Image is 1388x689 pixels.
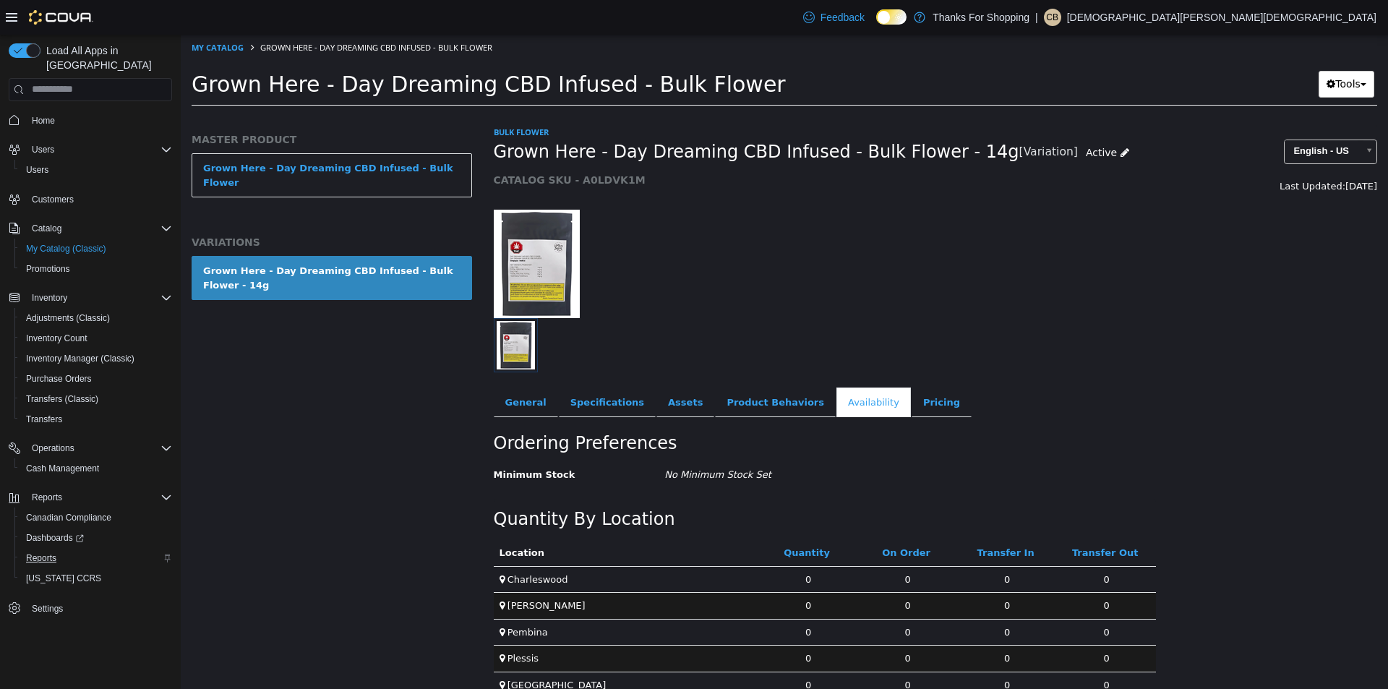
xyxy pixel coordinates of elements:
[32,603,63,615] span: Settings
[26,141,60,158] button: Users
[319,511,367,526] button: Location
[26,440,80,457] button: Operations
[26,190,172,208] span: Customers
[26,312,110,324] span: Adjustments (Classic)
[1104,106,1177,128] span: English - US
[26,243,106,254] span: My Catalog (Classic)
[40,43,172,72] span: Load All Apps in [GEOGRAPHIC_DATA]
[14,508,178,528] button: Canadian Compliance
[3,110,178,131] button: Home
[26,112,61,129] a: Home
[26,440,172,457] span: Operations
[313,398,976,420] h2: Ordering Preferences
[313,353,377,383] a: General
[14,409,178,429] button: Transfers
[534,353,655,383] a: Product Behaviors
[26,463,99,474] span: Cash Management
[26,220,67,237] button: Catalog
[26,552,56,564] span: Reports
[476,353,534,383] a: Assets
[656,353,730,383] a: Availability
[22,229,280,257] div: Grown Here - Day Dreaming CBD Infused - Bulk Flower - 14g
[20,309,116,327] a: Adjustments (Classic)
[20,240,112,257] a: My Catalog (Classic)
[776,558,876,585] td: 0
[14,458,178,479] button: Cash Management
[3,218,178,239] button: Catalog
[26,353,134,364] span: Inventory Manager (Classic)
[20,509,172,526] span: Canadian Compliance
[26,333,87,344] span: Inventory Count
[20,460,105,477] a: Cash Management
[20,390,104,408] a: Transfers (Classic)
[26,289,73,307] button: Inventory
[20,549,172,567] span: Reports
[20,330,172,347] span: Inventory Count
[327,592,367,603] span: Pembina
[1067,9,1376,26] p: [DEMOGRAPHIC_DATA][PERSON_NAME][DEMOGRAPHIC_DATA]
[20,309,172,327] span: Adjustments (Classic)
[32,144,54,155] span: Users
[933,9,1029,26] p: Thanks For Shopping
[378,353,475,383] a: Specifications
[484,435,591,445] i: No Minimum Stock Set
[839,112,897,124] small: [Variation]
[776,611,876,638] td: 0
[20,460,172,477] span: Cash Management
[3,140,178,160] button: Users
[26,512,111,523] span: Canadian Compliance
[32,194,74,205] span: Customers
[14,568,178,589] button: [US_STATE] CCRS
[327,539,387,550] span: Charleswood
[578,637,677,664] td: 0
[26,289,172,307] span: Inventory
[26,164,48,176] span: Users
[3,288,178,308] button: Inventory
[776,584,876,611] td: 0
[876,584,976,611] td: 0
[29,10,93,25] img: Cova
[26,141,172,158] span: Users
[313,106,839,129] span: Grown Here - Day Dreaming CBD Infused - Bulk Flower - 14g
[20,240,172,257] span: My Catalog (Classic)
[20,529,90,547] a: Dashboards
[26,414,62,425] span: Transfers
[891,513,960,523] a: Transfer Out
[11,37,605,62] span: Grown Here - Day Dreaming CBD Infused - Bulk Flower
[20,260,76,278] a: Promotions
[313,435,395,445] span: Minimum Stock
[14,348,178,369] button: Inventory Manager (Classic)
[3,487,178,508] button: Reports
[876,637,976,664] td: 0
[20,411,172,428] span: Transfers
[20,370,98,388] a: Purchase Orders
[11,7,63,18] a: My Catalog
[578,558,677,585] td: 0
[9,104,172,656] nav: Complex example
[20,411,68,428] a: Transfers
[876,558,976,585] td: 0
[677,584,777,611] td: 0
[32,115,55,127] span: Home
[905,112,936,124] span: Active
[603,513,652,523] a: Quantity
[313,474,494,496] h2: Quantity By Location
[797,513,857,523] a: Transfer In
[32,292,67,304] span: Inventory
[11,201,291,214] h5: VARIATIONS
[14,308,178,328] button: Adjustments (Classic)
[677,558,777,585] td: 0
[876,531,976,558] td: 0
[26,373,92,385] span: Purchase Orders
[26,489,68,506] button: Reports
[32,492,62,503] span: Reports
[14,548,178,568] button: Reports
[327,645,426,656] span: [GEOGRAPHIC_DATA]
[677,531,777,558] td: 0
[14,528,178,548] a: Dashboards
[3,438,178,458] button: Operations
[1035,9,1038,26] p: |
[327,618,358,629] span: Plessis
[26,263,70,275] span: Promotions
